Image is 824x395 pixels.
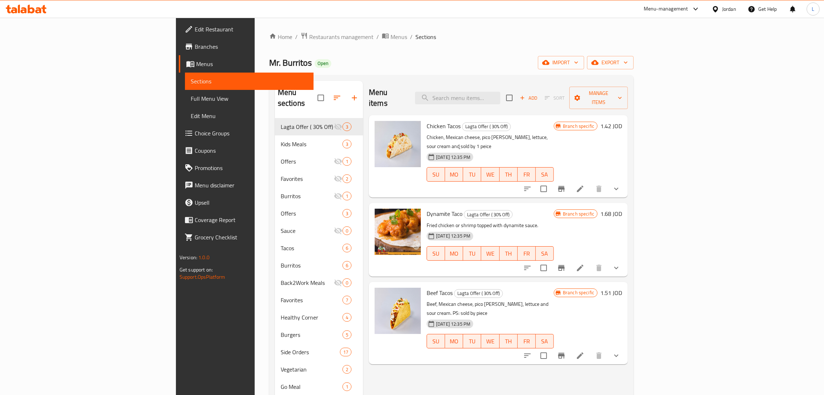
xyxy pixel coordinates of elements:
span: 1 [343,193,351,200]
span: SU [430,169,442,180]
button: import [538,56,584,69]
button: Manage items [569,87,628,109]
button: export [587,56,634,69]
span: Kids Meals [281,140,342,148]
span: Get support on: [180,265,213,274]
span: Back2Work Meals [281,278,334,287]
button: SU [427,167,445,182]
span: Select section first [540,92,569,104]
span: Chicken Tacos [427,121,461,131]
div: Lagta Offer ( 30% Off) [281,122,334,131]
span: 3 [343,141,351,148]
span: MO [448,336,460,347]
span: Grocery Checklist [195,233,308,242]
span: 5 [343,331,351,338]
span: 7 [343,297,351,304]
p: Beef, Mexican cheese, pico [PERSON_NAME], lettuce and sour cream. PS: sold by piece [427,300,554,318]
div: items [342,244,351,252]
div: Lagta Offer ( 30% Off) [464,210,513,219]
span: Sort sections [328,89,346,107]
span: 1 [343,158,351,165]
div: Lagta Offer ( 30% Off) [454,289,503,298]
span: Select to update [536,348,551,363]
span: Add [519,94,538,102]
svg: Inactive section [334,226,342,235]
span: Lagta Offer ( 30% Off) [464,210,512,219]
button: show more [608,259,625,277]
span: Lagta Offer ( 30% Off) [454,289,502,298]
span: Sections [191,77,308,86]
span: MO [448,248,460,259]
button: sort-choices [519,347,536,364]
span: TU [466,336,478,347]
span: 6 [343,262,351,269]
div: items [342,313,351,322]
div: Favorites7 [275,291,363,309]
span: Select section [502,90,517,105]
button: Add [517,92,540,104]
div: Back2Work Meals0 [275,274,363,291]
span: WE [484,169,496,180]
div: Offers [281,157,334,166]
span: [DATE] 12:35 PM [433,233,473,239]
button: TU [463,334,481,348]
div: items [342,192,351,200]
button: TU [463,246,481,261]
span: SA [539,169,551,180]
span: TH [502,336,515,347]
span: Go Meal [281,382,342,391]
span: Add item [517,92,540,104]
span: Branch specific [560,289,597,296]
button: FR [518,167,536,182]
span: WE [484,336,496,347]
span: Upsell [195,198,308,207]
span: 3 [343,210,351,217]
svg: Inactive section [334,192,342,200]
button: show more [608,347,625,364]
span: TH [502,169,515,180]
span: Full Menu View [191,94,308,103]
svg: Inactive section [334,157,342,166]
img: Beef Tacos [375,288,421,334]
svg: Show Choices [612,264,621,272]
span: import [544,58,578,67]
div: Vegetarian2 [275,361,363,378]
h6: 1.51 JOD [600,288,622,298]
span: Select to update [536,181,551,196]
span: Manage items [575,89,622,107]
p: Fried chicken or shrimp topped with dynamite sauce. [427,221,554,230]
button: TH [500,246,518,261]
span: 3 [343,123,351,130]
div: Burritos [281,261,342,270]
span: Sauce [281,226,334,235]
div: items [342,140,351,148]
div: Lagta Offer ( 30% Off)3 [275,118,363,135]
a: Menus [179,55,314,73]
button: Branch-specific-item [553,347,570,364]
div: Burritos6 [275,257,363,274]
nav: breadcrumb [269,32,634,42]
div: Vegetarian [281,365,342,374]
span: Coupons [195,146,308,155]
p: Chicken, Mexican cheese, pico [PERSON_NAME], lettuce, sour cream and ٍsold by 1 peice [427,133,554,151]
span: Edit Menu [191,112,308,120]
span: 1.0.0 [198,253,210,262]
div: items [342,157,351,166]
a: Menu disclaimer [179,177,314,194]
a: Menus [382,32,407,42]
div: Tacos6 [275,239,363,257]
span: Dynamite Taco [427,208,462,219]
span: 17 [340,349,351,356]
span: Menus [391,32,407,41]
button: delete [590,180,608,197]
span: Offers [281,209,342,218]
span: export [593,58,628,67]
span: FR [521,169,533,180]
button: FR [518,246,536,261]
div: items [342,122,351,131]
h6: 1.42 JOD [600,121,622,131]
span: SA [539,248,551,259]
span: L [812,5,814,13]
